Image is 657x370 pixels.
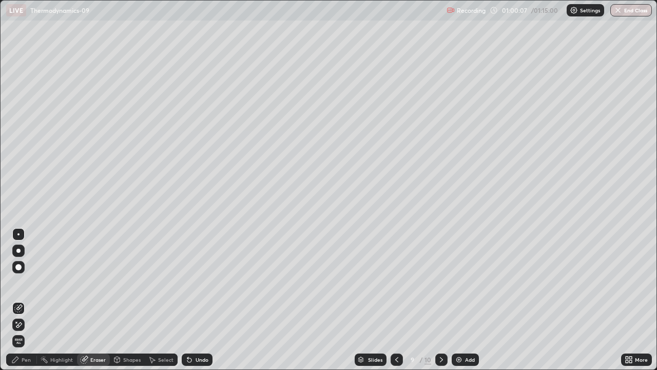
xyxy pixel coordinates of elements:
p: Thermodynamics-09 [30,6,89,14]
img: recording.375f2c34.svg [447,6,455,14]
div: 9 [407,357,417,363]
div: Eraser [90,357,106,362]
p: LIVE [9,6,23,14]
div: Slides [368,357,382,362]
div: 10 [424,355,431,364]
img: class-settings-icons [570,6,578,14]
div: Select [158,357,173,362]
div: More [635,357,648,362]
div: / [419,357,422,363]
button: End Class [610,4,652,16]
p: Recording [457,7,486,14]
div: Highlight [50,357,73,362]
img: add-slide-button [455,356,463,364]
div: Pen [22,357,31,362]
div: Shapes [123,357,141,362]
div: Undo [196,357,208,362]
div: Add [465,357,475,362]
p: Settings [580,8,600,13]
img: end-class-cross [614,6,622,14]
span: Erase all [13,338,24,344]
